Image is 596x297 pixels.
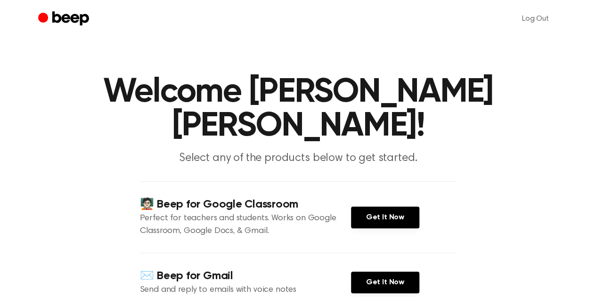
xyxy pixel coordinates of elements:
a: Log Out [513,8,558,30]
h4: ✉️ Beep for Gmail [140,268,351,284]
p: Perfect for teachers and students. Works on Google Classroom, Google Docs, & Gmail. [140,212,351,238]
a: Beep [38,10,91,28]
a: Get It Now [351,207,419,228]
h4: 🧑🏻‍🏫 Beep for Google Classroom [140,197,351,212]
a: Get It Now [351,272,419,293]
p: Select any of the products below to get started. [117,151,479,166]
p: Send and reply to emails with voice notes [140,284,351,297]
h1: Welcome [PERSON_NAME] [PERSON_NAME]! [57,75,539,143]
